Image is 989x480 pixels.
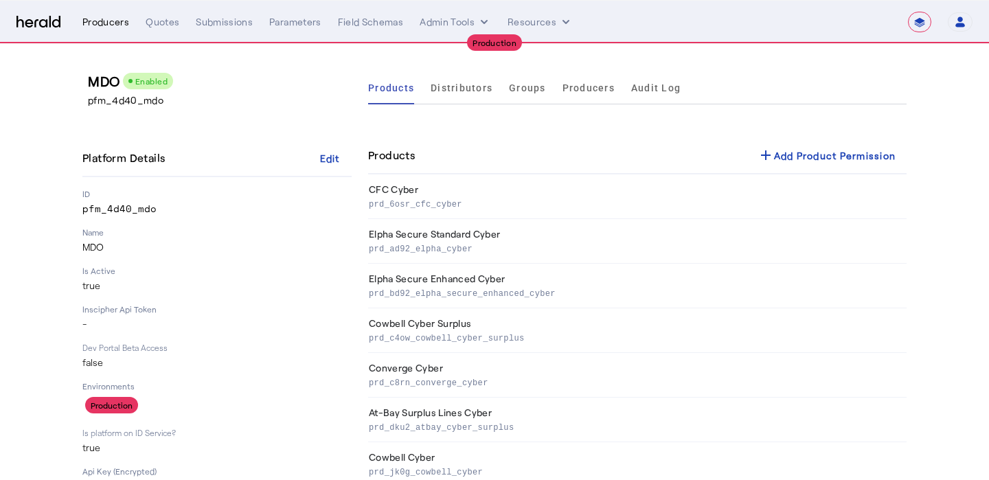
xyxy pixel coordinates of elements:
[631,83,681,93] span: Audit Log
[369,286,901,299] p: prd_bd92_elpha_secure_enhanced_cyber
[509,83,546,93] span: Groups
[369,464,901,478] p: prd_jk0g_cowbell_cyber
[369,375,901,389] p: prd_c8rn_converge_cyber
[16,16,60,29] img: Herald Logo
[82,265,352,276] p: Is Active
[508,15,573,29] button: Resources dropdown menu
[320,151,340,165] div: Edit
[368,219,907,264] th: Elpha Secure Standard Cyber
[82,342,352,353] p: Dev Portal Beta Access
[135,76,168,86] span: Enabled
[82,15,129,29] div: Producers
[82,227,352,238] p: Name
[509,71,546,104] a: Groups
[368,353,907,398] th: Converge Cyber
[369,330,901,344] p: prd_c4ow_cowbell_cyber_surplus
[431,71,492,104] a: Distributors
[562,83,615,93] span: Producers
[82,304,352,315] p: Inscipher Api Token
[562,71,615,104] a: Producers
[369,241,901,255] p: prd_ad92_elpha_cyber
[420,15,491,29] button: internal dropdown menu
[758,147,774,163] mat-icon: add
[431,83,492,93] span: Distributors
[368,398,907,442] th: At-Bay Surplus Lines Cyber
[82,427,352,438] p: Is platform on ID Service?
[88,93,357,107] p: pfm_4d40_mdo
[82,317,352,331] p: -
[146,15,179,29] div: Quotes
[82,356,352,369] p: false
[88,71,357,91] h3: MDO
[82,188,352,199] p: ID
[338,15,404,29] div: Field Schemas
[631,71,681,104] a: Audit Log
[369,196,901,210] p: prd_6osr_cfc_cyber
[368,174,907,219] th: CFC Cyber
[85,397,138,413] div: Production
[467,34,522,51] div: Production
[369,420,901,433] p: prd_dku2_atbay_cyber_surplus
[747,143,907,168] button: Add Product Permission
[758,147,896,163] div: Add Product Permission
[308,146,352,170] button: Edit
[82,380,352,391] p: Environments
[82,202,352,216] p: pfm_4d40_mdo
[82,279,352,293] p: true
[82,466,352,477] p: Api Key (Encrypted)
[196,15,253,29] div: Submissions
[368,83,414,93] span: Products
[368,147,415,163] h4: Products
[368,71,414,104] a: Products
[368,264,907,308] th: Elpha Secure Enhanced Cyber
[82,441,352,455] p: true
[269,15,321,29] div: Parameters
[82,240,352,254] p: MDO
[368,308,907,353] th: Cowbell Cyber Surplus
[82,150,170,166] h4: Platform Details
